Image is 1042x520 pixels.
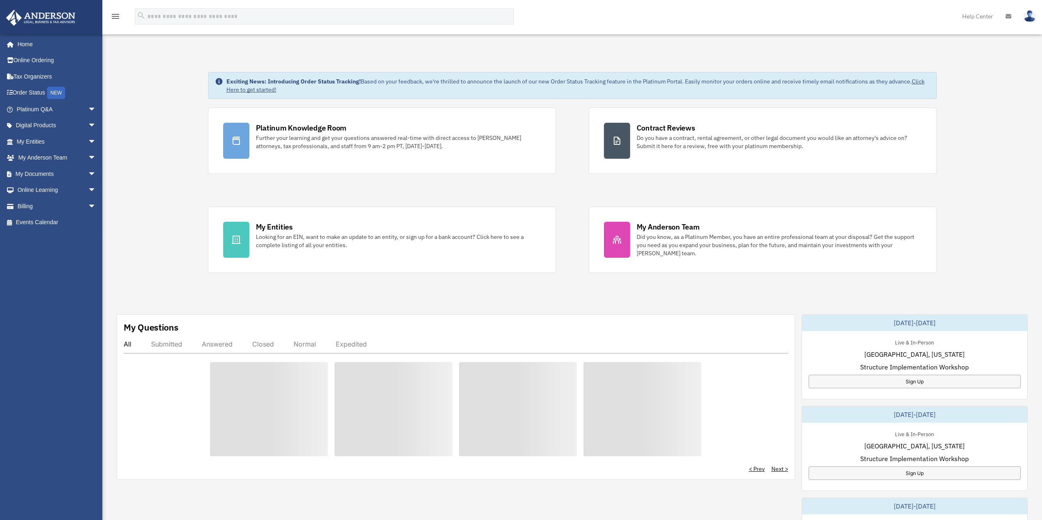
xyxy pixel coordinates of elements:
div: Do you have a contract, rental agreement, or other legal document you would like an attorney's ad... [637,134,922,150]
div: Answered [202,340,233,348]
div: Live & In-Person [888,338,940,346]
span: [GEOGRAPHIC_DATA], [US_STATE] [864,349,965,359]
a: Sign Up [809,375,1021,388]
div: Contract Reviews [637,123,695,133]
img: Anderson Advisors Platinum Portal [4,10,78,26]
a: Platinum Knowledge Room Further your learning and get your questions answered real-time with dire... [208,108,556,174]
div: Closed [252,340,274,348]
div: Did you know, as a Platinum Member, you have an entire professional team at your disposal? Get th... [637,233,922,257]
div: [DATE]-[DATE] [802,406,1027,423]
span: Structure Implementation Workshop [860,454,969,464]
a: Events Calendar [6,214,108,231]
a: Online Learningarrow_drop_down [6,182,108,198]
a: Next > [771,465,788,473]
a: < Prev [749,465,765,473]
a: My Entities Looking for an EIN, want to make an update to an entity, or sign up for a bank accoun... [208,207,556,273]
a: My Documentsarrow_drop_down [6,166,108,182]
div: Expedited [336,340,367,348]
div: My Questions [124,321,179,333]
a: Online Ordering [6,52,108,69]
span: [GEOGRAPHIC_DATA], [US_STATE] [864,441,965,451]
span: Structure Implementation Workshop [860,362,969,372]
div: [DATE]-[DATE] [802,315,1027,331]
a: Billingarrow_drop_down [6,198,108,214]
div: My Anderson Team [637,222,700,232]
a: Home [6,36,104,52]
a: My Entitiesarrow_drop_down [6,133,108,150]
div: Further your learning and get your questions answered real-time with direct access to [PERSON_NAM... [256,134,541,150]
div: NEW [47,87,65,99]
div: Looking for an EIN, want to make an update to an entity, or sign up for a bank account? Click her... [256,233,541,249]
a: Contract Reviews Do you have a contract, rental agreement, or other legal document you would like... [589,108,937,174]
span: arrow_drop_down [88,166,104,182]
i: menu [111,11,120,21]
strong: Exciting News: Introducing Order Status Tracking! [226,78,361,85]
a: Sign Up [809,466,1021,480]
div: Normal [294,340,316,348]
img: User Pic [1024,10,1036,22]
div: Live & In-Person [888,429,940,438]
a: Platinum Q&Aarrow_drop_down [6,101,108,117]
a: menu [111,14,120,21]
span: arrow_drop_down [88,182,104,199]
i: search [137,11,146,20]
span: arrow_drop_down [88,133,104,150]
div: All [124,340,131,348]
span: arrow_drop_down [88,150,104,167]
div: Platinum Knowledge Room [256,123,347,133]
a: Order StatusNEW [6,85,108,101]
a: My Anderson Team Did you know, as a Platinum Member, you have an entire professional team at your... [589,207,937,273]
span: arrow_drop_down [88,101,104,118]
span: arrow_drop_down [88,198,104,215]
a: Tax Organizers [6,68,108,85]
span: arrow_drop_down [88,117,104,134]
div: [DATE]-[DATE] [802,498,1027,514]
div: Based on your feedback, we're thrilled to announce the launch of our new Order Status Tracking fe... [226,77,930,94]
a: Digital Productsarrow_drop_down [6,117,108,134]
div: My Entities [256,222,293,232]
a: My Anderson Teamarrow_drop_down [6,150,108,166]
div: Submitted [151,340,182,348]
a: Click Here to get started! [226,78,924,93]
